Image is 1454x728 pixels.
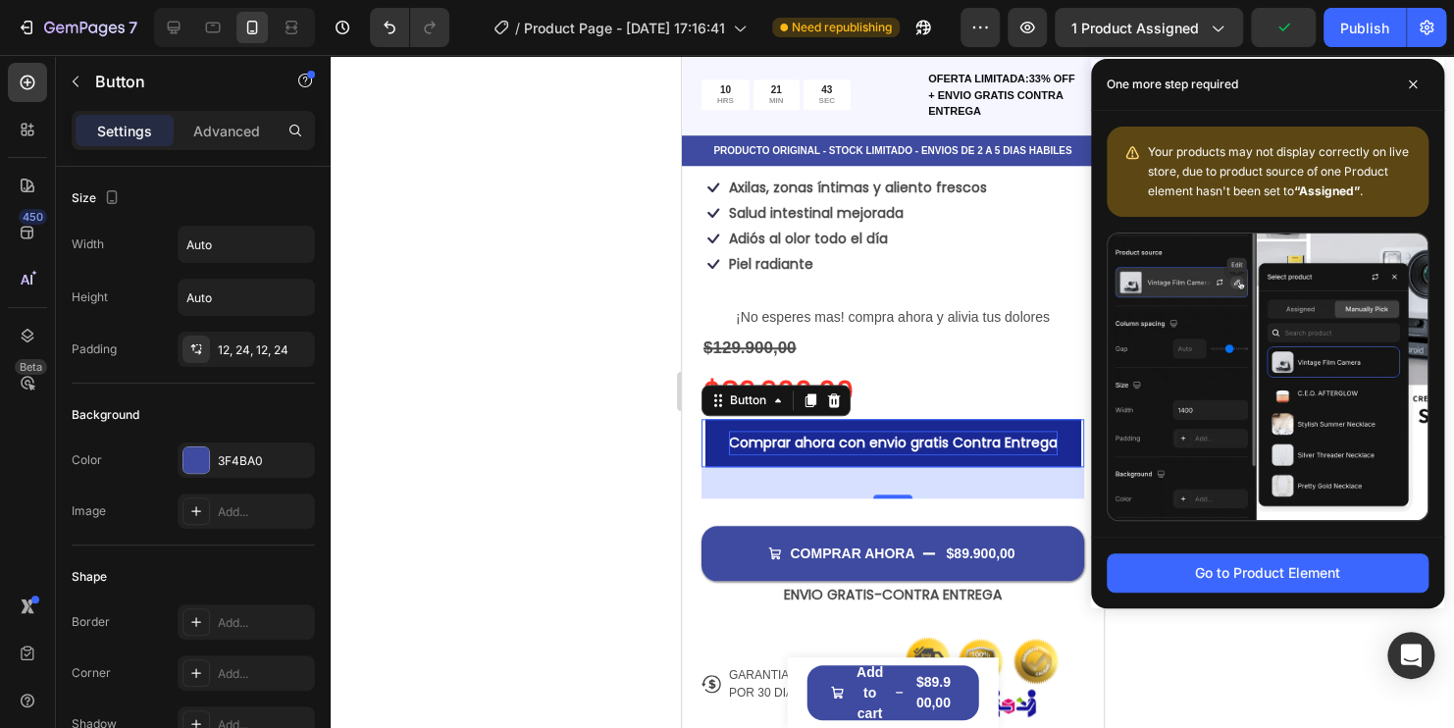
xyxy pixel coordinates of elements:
[1294,183,1360,198] b: “Assigned”
[193,121,260,141] p: Advanced
[15,359,47,375] div: Beta
[370,8,449,47] div: Undo/Redo
[214,582,402,676] img: image_demo.jpg
[72,288,108,306] div: Height
[1071,18,1199,38] span: 1 product assigned
[1055,8,1243,47] button: 1 product assigned
[1340,18,1389,38] div: Publish
[218,341,310,359] div: 12, 24, 12, 24
[72,185,124,212] div: Size
[1195,562,1340,583] div: Go to Product Element
[179,280,314,315] input: Auto
[179,227,314,262] input: Auto
[72,340,117,358] div: Padding
[72,235,104,253] div: Width
[1324,8,1406,47] button: Publish
[682,55,1104,728] iframe: Design area
[1107,553,1428,593] button: Go to Product Element
[72,406,139,424] div: Background
[8,8,146,47] button: 7
[97,121,152,141] p: Settings
[72,451,102,469] div: Color
[72,568,107,586] div: Shape
[218,503,310,521] div: Add...
[218,452,310,470] div: 3F4BA0
[515,18,520,38] span: /
[218,665,310,683] div: Add...
[72,502,106,520] div: Image
[95,70,262,93] p: Button
[218,614,310,632] div: Add...
[129,16,137,39] p: 7
[72,613,110,631] div: Border
[1148,144,1409,198] span: Your products may not display correctly on live store, due to product source of one Product eleme...
[1387,632,1434,679] div: Open Intercom Messenger
[792,19,892,36] span: Need republishing
[19,209,47,225] div: 450
[1107,75,1238,94] p: One more step required
[524,18,725,38] span: Product Page - [DATE] 17:16:41
[72,664,111,682] div: Corner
